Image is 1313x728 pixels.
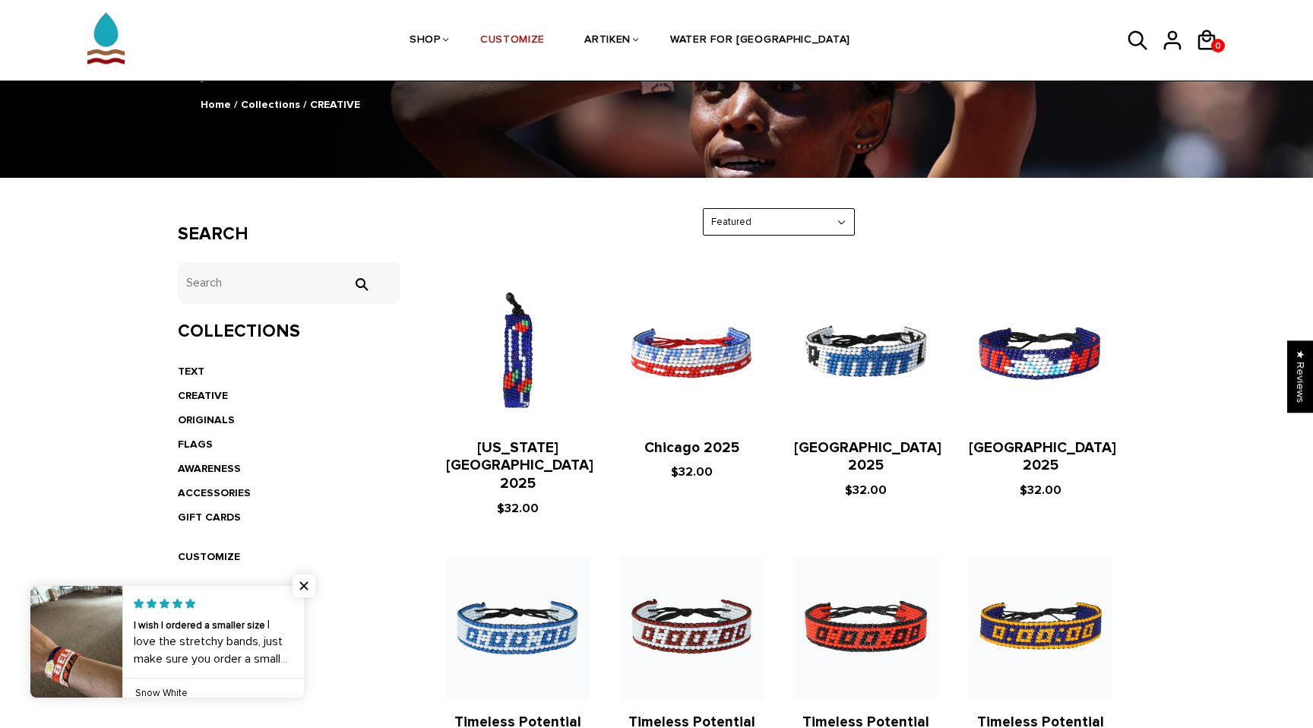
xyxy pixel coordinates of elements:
[178,511,241,524] a: GIFT CARDS
[201,98,231,111] a: Home
[670,1,850,81] a: WATER FOR [GEOGRAPHIC_DATA]
[845,483,887,498] span: $32.00
[178,462,241,475] a: AWARENESS
[1211,36,1225,55] span: 0
[644,439,739,457] a: Chicago 2025
[241,98,300,111] a: Collections
[178,550,240,563] a: CUSTOMIZE
[178,223,400,245] h3: Search
[584,1,631,81] a: ARTIKEN
[410,1,441,81] a: SHOP
[497,501,539,516] span: $32.00
[293,574,315,597] span: Close popup widget
[178,389,228,402] a: CREATIVE
[446,439,593,493] a: [US_STATE][GEOGRAPHIC_DATA] 2025
[1211,39,1225,52] a: 0
[178,438,213,451] a: FLAGS
[310,98,360,111] span: CREATIVE
[178,413,235,426] a: ORIGINALS
[178,321,400,343] h3: Collections
[480,1,545,81] a: CUSTOMIZE
[178,262,400,304] input: Search
[794,439,941,475] a: [GEOGRAPHIC_DATA] 2025
[178,365,204,378] a: TEXT
[346,277,376,291] input: Search
[1287,340,1313,413] div: Click to open Judge.me floating reviews tab
[303,98,307,111] span: /
[178,486,251,499] a: ACCESSORIES
[671,464,713,480] span: $32.00
[1020,483,1061,498] span: $32.00
[234,98,238,111] span: /
[969,439,1116,475] a: [GEOGRAPHIC_DATA] 2025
